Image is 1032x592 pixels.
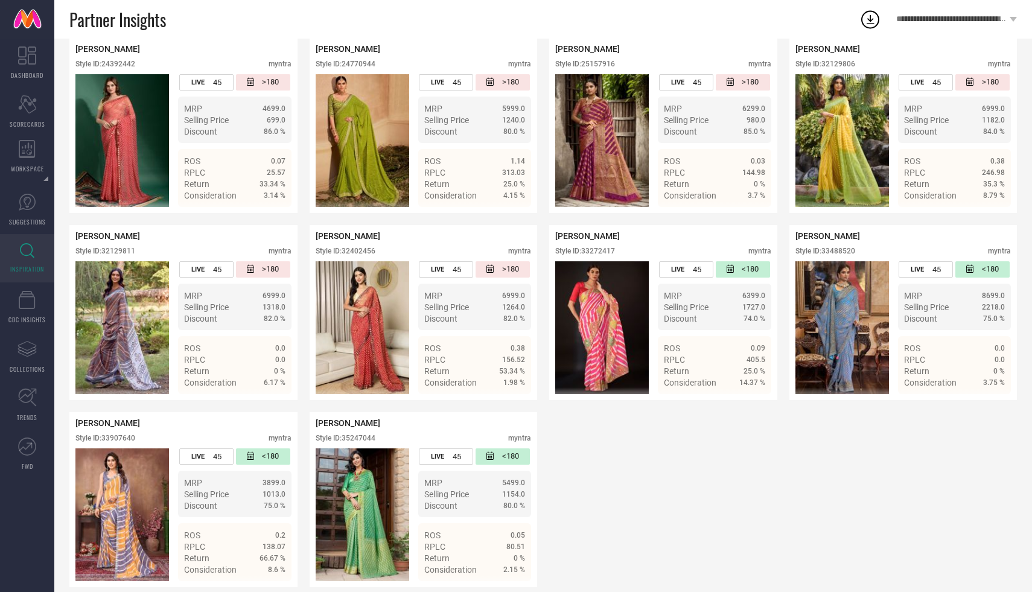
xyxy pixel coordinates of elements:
[502,355,525,364] span: 156.52
[246,212,285,222] a: Details
[751,344,765,352] span: 0.09
[184,565,237,574] span: Consideration
[260,180,285,188] span: 33.34 %
[424,530,441,540] span: ROS
[269,247,291,255] div: myntra
[502,479,525,487] span: 5499.0
[263,490,285,498] span: 1013.0
[671,266,684,273] span: LIVE
[664,314,697,323] span: Discount
[258,212,285,222] span: Details
[264,378,285,387] span: 6.17 %
[498,212,525,222] span: Details
[742,264,759,275] span: <180
[742,77,759,88] span: >180
[499,367,525,375] span: 53.34 %
[184,104,202,113] span: MRP
[664,104,682,113] span: MRP
[555,74,649,207] img: Style preview image
[503,191,525,200] span: 4.15 %
[747,116,765,124] span: 980.0
[260,554,285,562] span: 66.67 %
[476,261,530,278] div: Number of days since the style was first listed on the platform
[739,378,765,387] span: 14.37 %
[795,261,889,394] div: Click to view image
[955,261,1010,278] div: Number of days since the style was first listed on the platform
[184,478,202,488] span: MRP
[904,191,957,200] span: Consideration
[431,266,444,273] span: LIVE
[184,156,200,166] span: ROS
[316,418,380,428] span: [PERSON_NAME]
[502,104,525,113] span: 5999.0
[904,179,929,189] span: Return
[555,44,620,54] span: [PERSON_NAME]
[904,378,957,387] span: Consideration
[978,399,1005,409] span: Details
[748,247,771,255] div: myntra
[191,453,205,460] span: LIVE
[664,168,685,177] span: RPLC
[424,156,441,166] span: ROS
[184,314,217,323] span: Discount
[795,247,855,255] div: Style ID: 33488520
[904,366,929,376] span: Return
[983,127,1005,136] span: 84.0 %
[899,74,953,91] div: Number of days the style has been live on the platform
[904,314,937,323] span: Discount
[904,291,922,301] span: MRP
[213,452,221,461] span: 45
[316,44,380,54] span: [PERSON_NAME]
[511,531,525,539] span: 0.05
[10,264,44,273] span: INSPIRATION
[995,355,1005,364] span: 0.0
[75,231,140,241] span: [PERSON_NAME]
[424,366,450,376] span: Return
[179,448,234,465] div: Number of days the style has been live on the platform
[982,303,1005,311] span: 2218.0
[982,168,1005,177] span: 246.98
[11,71,43,80] span: DASHBOARD
[316,448,409,581] img: Style preview image
[184,366,209,376] span: Return
[502,168,525,177] span: 313.03
[555,74,649,207] div: Click to view image
[424,104,442,113] span: MRP
[184,355,205,364] span: RPLC
[258,399,285,409] span: Details
[742,303,765,311] span: 1727.0
[262,264,279,275] span: >180
[268,565,285,574] span: 8.6 %
[904,168,925,177] span: RPLC
[184,378,237,387] span: Consideration
[904,127,937,136] span: Discount
[995,344,1005,352] span: 0.0
[262,77,279,88] span: >180
[748,191,765,200] span: 3.7 %
[184,127,217,136] span: Discount
[904,156,920,166] span: ROS
[184,115,229,125] span: Selling Price
[982,104,1005,113] span: 6999.0
[747,355,765,364] span: 405.5
[664,191,716,200] span: Consideration
[424,489,469,499] span: Selling Price
[502,451,519,462] span: <180
[664,127,697,136] span: Discount
[988,247,1011,255] div: myntra
[508,60,531,68] div: myntra
[506,543,525,551] span: 80.51
[795,261,889,394] img: Style preview image
[275,531,285,539] span: 0.2
[424,191,477,200] span: Consideration
[75,60,135,68] div: Style ID: 24392442
[269,60,291,68] div: myntra
[664,366,689,376] span: Return
[275,344,285,352] span: 0.0
[75,261,169,394] div: Click to view image
[932,265,941,274] span: 45
[424,302,469,312] span: Selling Price
[262,451,279,462] span: <180
[263,291,285,300] span: 6999.0
[983,191,1005,200] span: 8.79 %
